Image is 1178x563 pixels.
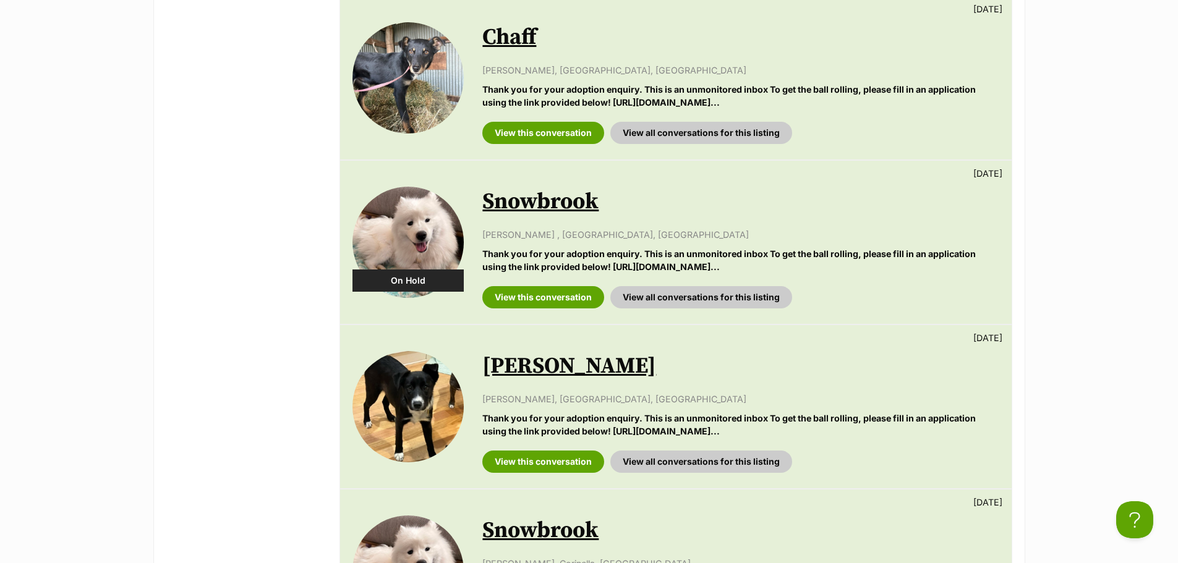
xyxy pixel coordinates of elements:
a: Snowbrook [482,188,599,216]
p: Thank you for your adoption enquiry. This is an unmonitored inbox To get the ball rolling, please... [482,83,999,109]
p: Thank you for your adoption enquiry. This is an unmonitored inbox To get the ball rolling, please... [482,412,999,438]
p: [DATE] [973,331,1002,344]
p: [DATE] [973,167,1002,180]
a: View all conversations for this listing [610,122,792,144]
iframe: Help Scout Beacon - Open [1116,501,1153,538]
a: View all conversations for this listing [610,451,792,473]
p: [DATE] [973,2,1002,15]
p: [PERSON_NAME], [GEOGRAPHIC_DATA], [GEOGRAPHIC_DATA] [482,392,999,405]
a: View this conversation [482,286,604,308]
a: Snowbrook [482,517,599,544]
p: [PERSON_NAME] , [GEOGRAPHIC_DATA], [GEOGRAPHIC_DATA] [482,228,999,241]
a: View this conversation [482,451,604,473]
a: View this conversation [482,122,604,144]
a: View all conversations for this listing [610,286,792,308]
img: Jessie Rose [352,351,464,462]
p: Thank you for your adoption enquiry. This is an unmonitored inbox To get the ball rolling, please... [482,247,999,274]
img: Snowbrook [352,187,464,298]
img: Chaff [352,22,464,133]
p: [PERSON_NAME], [GEOGRAPHIC_DATA], [GEOGRAPHIC_DATA] [482,64,999,77]
p: [DATE] [973,496,1002,509]
a: [PERSON_NAME] [482,352,656,380]
div: On Hold [352,269,464,292]
a: Chaff [482,23,536,51]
